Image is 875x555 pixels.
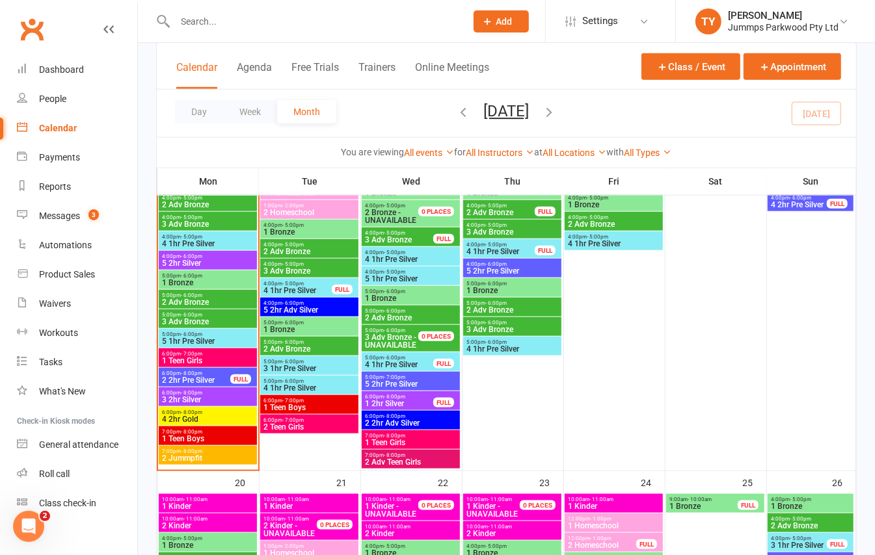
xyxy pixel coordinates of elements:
div: [PERSON_NAME] [728,10,839,21]
button: Online Meetings [415,61,489,89]
span: 5:00pm [263,359,356,365]
span: - 6:00pm [282,378,304,384]
strong: You are viewing [342,147,405,157]
span: 2 Adv Bronze [466,209,535,216]
span: - 6:00pm [485,339,507,345]
span: 7:00pm [364,452,457,458]
span: - 5:00pm [282,261,304,267]
span: 2 Adv Bronze [263,345,356,353]
span: 6:00pm [263,398,356,404]
th: Sat [665,168,766,195]
span: 1 2hr Silver [364,400,434,407]
span: 1 Bronze [567,201,660,209]
span: - 5:00pm [485,222,507,228]
span: - 6:00pm [181,292,202,298]
a: All Types [625,148,672,158]
span: 5:00pm [161,273,254,279]
span: 5:00pm [466,339,559,345]
span: 1 Teen Girls [161,357,254,365]
div: Payments [39,152,80,162]
span: 4:00pm [263,281,332,287]
span: - 8:00pm [181,409,202,415]
span: 3 Adv Bronze [161,318,254,326]
button: Class / Event [641,53,740,80]
span: 2 Adv Bronze [364,314,457,322]
span: 5:00pm [364,308,457,314]
span: 4:00pm [263,242,356,248]
span: - 5:00pm [181,234,202,240]
div: FULL [535,207,556,216]
span: 5:00pm [364,289,457,294]
span: 1 Homeschool [567,522,660,530]
span: 5 2hr Pre Silver [466,267,559,275]
a: Class kiosk mode [17,489,137,518]
span: 1 Kinder - [466,502,500,511]
div: 26 [832,471,855,493]
div: 0 PLACES [418,500,454,510]
span: 4:00pm [161,253,254,259]
span: - 8:00pm [181,448,202,454]
button: Free Trials [291,61,339,89]
span: 10:00am [364,497,434,502]
span: 1 Homeschool [263,189,356,197]
strong: with [607,147,625,157]
span: - 5:00pm [282,242,304,248]
button: Calendar [176,61,217,89]
span: 1 Bronze [770,502,851,510]
div: 25 [743,471,766,493]
span: 2 Adv Bronze [263,248,356,255]
th: Thu [462,168,563,195]
span: 1 Teen Boys [263,404,356,411]
span: 4 1hr Pre Silver [263,287,332,294]
span: 2 Teen Girls [263,423,356,431]
span: 4:00pm [161,195,254,201]
span: - 6:00pm [384,308,405,314]
span: - 6:00pm [384,355,405,361]
span: - 8:00pm [384,413,405,419]
span: 4:00pm [770,516,851,522]
span: 10:00am [263,497,356,502]
span: 4:00pm [364,250,457,255]
span: 5:00pm [364,355,434,361]
span: - 5:00pm [790,497,811,502]
a: All Instructors [466,148,535,158]
span: 5 1hr Pre Silver [161,337,254,345]
span: 2 Bronze - [365,208,401,217]
span: 4:00pm [364,269,457,275]
span: 3 Adv Bronze - [365,333,416,342]
span: 2 Homeschool [263,209,356,216]
span: UNAVAILABLE [364,209,434,224]
span: 4 1hr Pre Silver [567,240,660,248]
span: - 5:00pm [181,214,202,220]
div: FULL [827,539,848,549]
a: Reports [17,172,137,201]
div: FULL [433,398,454,407]
span: 5:00pm [263,339,356,345]
span: 5:00pm [466,281,559,287]
span: 4:00pm [466,203,535,209]
span: 5 1hr Pre Silver [364,275,457,283]
span: 4:00pm [770,497,851,502]
a: Workouts [17,318,137,348]
span: 5:00pm [161,292,254,298]
th: Tue [259,168,360,195]
span: 5:00pm [161,331,254,337]
span: 1 Bronze [263,326,356,333]
span: - 6:00pm [485,320,507,326]
span: 3 1hr Pre Silver [770,541,828,549]
span: 4 1hr Pre Silver [364,255,457,263]
div: General attendance [39,439,118,450]
div: 21 [337,471,360,493]
a: Waivers [17,289,137,318]
span: 6:00pm [161,409,254,415]
span: - 5:00pm [587,234,608,240]
span: 1 Kinder [161,502,254,510]
span: - 6:00pm [181,253,202,259]
span: Settings [582,6,618,36]
span: 4:00pm [770,195,828,201]
span: 4:00pm [263,222,356,228]
div: 23 [540,471,563,493]
span: - 5:00pm [282,222,304,228]
span: 3 1hr Pre Silver [263,365,356,372]
span: 3 Adv Bronze [466,228,559,236]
